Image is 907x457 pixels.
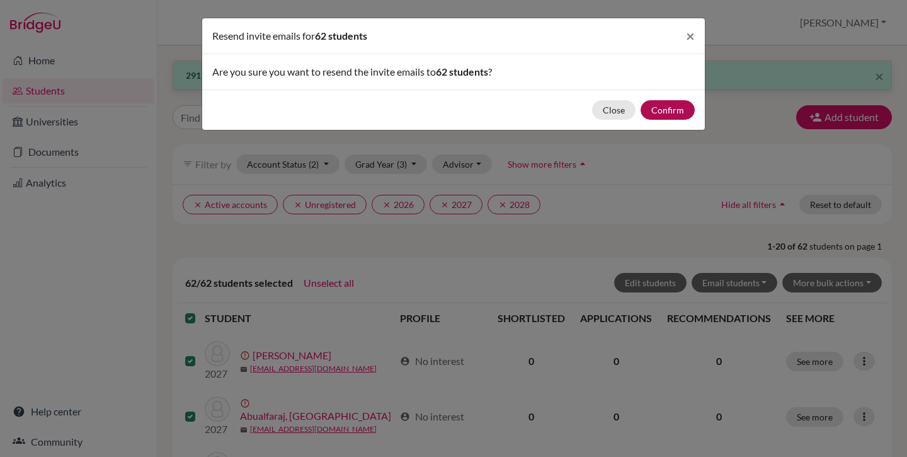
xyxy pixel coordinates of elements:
span: 62 students [315,30,367,42]
span: × [686,26,695,45]
button: Close [592,100,636,120]
p: Are you sure you want to resend the invite emails to ? [212,64,695,79]
button: Confirm [641,100,695,120]
span: 62 students [436,66,488,78]
button: Close [676,18,705,54]
span: Resend invite emails for [212,30,315,42]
